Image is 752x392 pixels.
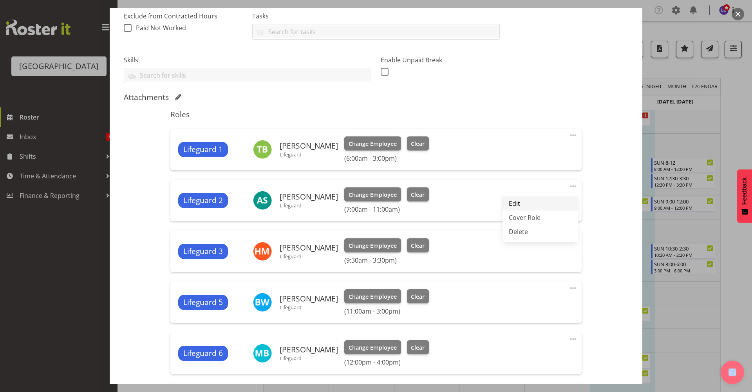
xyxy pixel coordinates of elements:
[503,211,578,225] a: Cover Role
[349,343,397,352] span: Change Employee
[344,256,429,264] h6: (9:30am - 3:30pm)
[124,69,371,82] input: Search for skills
[253,140,272,159] img: thom-butson10379.jpg
[344,307,429,315] h6: (11:00am - 3:00pm)
[253,25,499,38] input: Search for tasks
[124,93,169,102] h5: Attachments
[407,238,429,252] button: Clear
[280,243,338,252] h6: [PERSON_NAME]
[280,304,338,310] p: Lifeguard
[253,191,272,210] img: ajay-smith9852.jpg
[252,11,500,21] label: Tasks
[411,241,425,250] span: Clear
[349,191,397,199] span: Change Employee
[411,191,425,199] span: Clear
[124,11,243,21] label: Exclude from Contracted Hours
[344,358,429,366] h6: (12:00pm - 4:00pm)
[407,289,429,303] button: Clear
[411,343,425,352] span: Clear
[253,344,272,363] img: madison-brown11454.jpg
[280,294,338,303] h6: [PERSON_NAME]
[253,242,272,261] img: hamish-mckenzie11347.jpg
[344,187,401,201] button: Change Employee
[136,24,186,32] span: Paid Not Worked
[411,292,425,301] span: Clear
[407,340,429,354] button: Clear
[407,136,429,151] button: Clear
[280,345,338,354] h6: [PERSON_NAME]
[124,55,371,65] label: Skills
[344,340,401,354] button: Change Employee
[344,289,401,303] button: Change Employee
[344,154,429,162] h6: (6:00am - 3:00pm)
[183,246,223,257] span: Lifeguard 3
[349,292,397,301] span: Change Employee
[737,169,752,223] button: Feedback - Show survey
[344,238,401,252] button: Change Employee
[349,140,397,148] span: Change Employee
[183,297,223,308] span: Lifeguard 5
[407,187,429,201] button: Clear
[280,192,338,201] h6: [PERSON_NAME]
[344,136,401,151] button: Change Employee
[170,110,581,119] h5: Roles
[280,151,338,158] p: Lifeguard
[183,195,223,206] span: Lifeguard 2
[280,253,338,260] p: Lifeguard
[280,142,338,150] h6: [PERSON_NAME]
[728,368,736,376] img: help-xxl-2.png
[344,205,429,213] h6: (7:00am - 11:00am)
[280,202,338,209] p: Lifeguard
[741,177,748,205] span: Feedback
[253,293,272,312] img: ben-wyatt11894.jpg
[381,55,500,65] label: Enable Unpaid Break
[503,196,578,211] a: Edit
[183,144,223,155] span: Lifeguard 1
[411,140,425,148] span: Clear
[349,241,397,250] span: Change Employee
[183,348,223,359] span: Lifeguard 6
[280,355,338,361] p: Lifeguard
[503,225,578,239] a: Delete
